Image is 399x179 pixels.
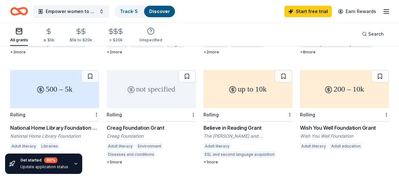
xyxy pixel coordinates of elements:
[107,133,196,139] div: Creag Foundation
[203,133,292,139] div: The [PERSON_NAME] and [PERSON_NAME] Family Foundation
[10,143,37,149] div: Adult literacy
[43,25,54,46] button: ≤ $5k
[334,6,380,17] a: Earn Rewards
[149,9,170,14] a: Discover
[107,124,196,132] div: Creag Foundation Grant
[44,157,57,163] div: 80 %
[107,151,156,158] div: Diseases and conditions
[107,70,196,165] a: not specifiedRollingCreag Foundation GrantCreag FoundationAdult literacyEnvironmentDiseases and c...
[107,70,196,108] div: not specified
[300,70,389,108] div: 200 – 10k
[107,50,196,55] div: + 2 more
[10,70,99,151] a: 500 – 5kRollingNational Home Library Foundation GrantNational Home Library FoundationAdult litera...
[300,133,389,139] div: Wish You Well Foundation
[10,112,25,117] div: Rolling
[10,25,28,46] button: All grants
[139,38,162,43] div: Unspecified
[70,38,92,43] div: $5k to $20k
[107,112,122,117] div: Rolling
[300,124,389,132] div: Wish You Well Foundation Grant
[10,133,99,139] div: National Home Library Foundation
[70,25,92,46] button: $5k to $20k
[203,160,292,165] div: + 1 more
[10,4,28,19] a: Home
[107,160,196,165] div: + 5 more
[10,124,99,132] div: National Home Library Foundation Grant
[284,6,332,17] a: Start free trial
[107,25,124,46] button: > $20k
[20,164,68,169] div: Update application status
[40,143,59,149] div: Libraries
[43,38,54,43] div: ≤ $5k
[368,30,384,38] span: Search
[300,50,389,55] div: + 8 more
[10,70,99,108] div: 500 – 5k
[203,70,292,108] div: up to 10k
[107,38,124,43] div: > $20k
[300,70,389,151] a: 200 – 10kRollingWish You Well Foundation GrantWish You Well FoundationAdult literacyAdult education
[10,50,99,55] div: + 3 more
[107,143,134,149] div: Adult literacy
[139,25,162,46] button: Unspecified
[203,143,231,149] div: Adult literacy
[33,5,109,18] button: Empower women to be self sufficient
[120,9,138,14] a: Track· 5
[136,143,163,149] div: Environment
[300,143,327,149] div: Adult literacy
[46,8,96,15] span: Empower women to be self sufficient
[300,112,315,117] div: Rolling
[330,143,362,149] div: Adult education
[203,124,292,132] div: Believe in Reading Grant
[114,5,176,18] button: Track· 5Discover
[203,151,276,158] div: ESL and second language acquisition
[158,151,191,158] div: Human services
[357,28,389,40] button: Search
[20,157,68,163] div: Get started
[203,50,292,55] div: + 2 more
[203,70,292,165] a: up to 10kRollingBelieve in Reading GrantThe [PERSON_NAME] and [PERSON_NAME] Family FoundationAdul...
[203,112,219,117] div: Rolling
[10,38,28,43] div: All grants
